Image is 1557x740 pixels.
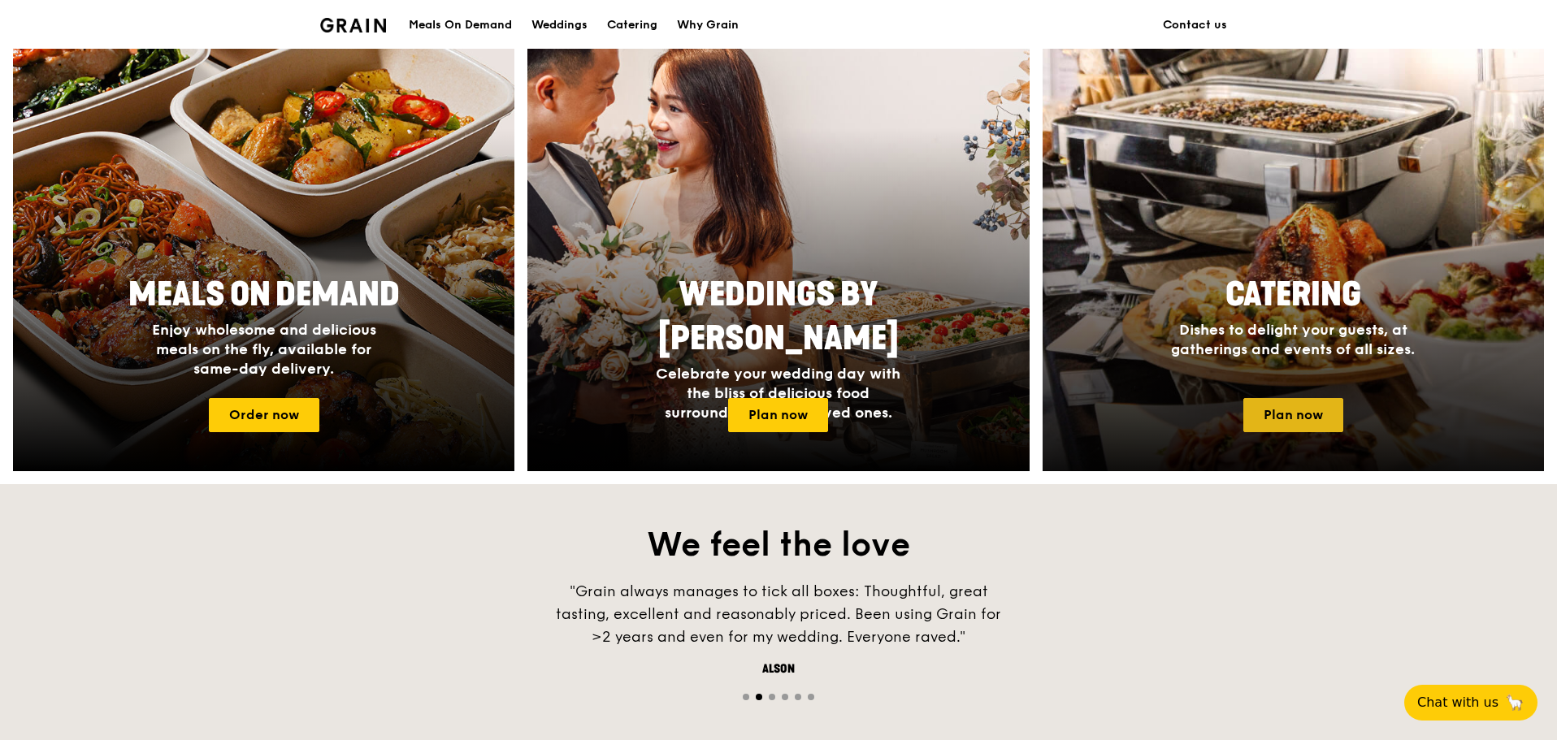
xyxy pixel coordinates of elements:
[522,1,597,50] a: Weddings
[531,1,588,50] div: Weddings
[320,18,386,32] img: Grain
[535,580,1022,648] div: "Grain always manages to tick all boxes: Thoughtful, great tasting, excellent and reasonably pric...
[728,398,828,432] a: Plan now
[743,694,749,700] span: Go to slide 1
[1505,693,1524,712] span: 🦙
[1243,398,1343,432] a: Plan now
[527,42,1029,471] a: Weddings by [PERSON_NAME]Celebrate your wedding day with the bliss of delicious food surrounded b...
[128,275,400,314] span: Meals On Demand
[769,694,775,700] span: Go to slide 3
[658,275,899,358] span: Weddings by [PERSON_NAME]
[1417,693,1498,712] span: Chat with us
[409,1,512,50] div: Meals On Demand
[209,398,319,432] a: Order now
[1171,321,1415,358] span: Dishes to delight your guests, at gatherings and events of all sizes.
[795,694,801,700] span: Go to slide 5
[1153,1,1237,50] a: Contact us
[756,694,762,700] span: Go to slide 2
[597,1,667,50] a: Catering
[1225,275,1361,314] span: Catering
[677,1,739,50] div: Why Grain
[782,694,788,700] span: Go to slide 4
[808,694,814,700] span: Go to slide 6
[1043,42,1544,471] a: CateringDishes to delight your guests, at gatherings and events of all sizes.Plan now
[656,365,900,422] span: Celebrate your wedding day with the bliss of delicious food surrounded by your loved ones.
[13,42,514,471] a: Meals On DemandEnjoy wholesome and delicious meals on the fly, available for same-day delivery.Or...
[535,661,1022,677] div: Alson
[1404,685,1537,721] button: Chat with us🦙
[152,321,376,378] span: Enjoy wholesome and delicious meals on the fly, available for same-day delivery.
[607,1,657,50] div: Catering
[667,1,748,50] a: Why Grain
